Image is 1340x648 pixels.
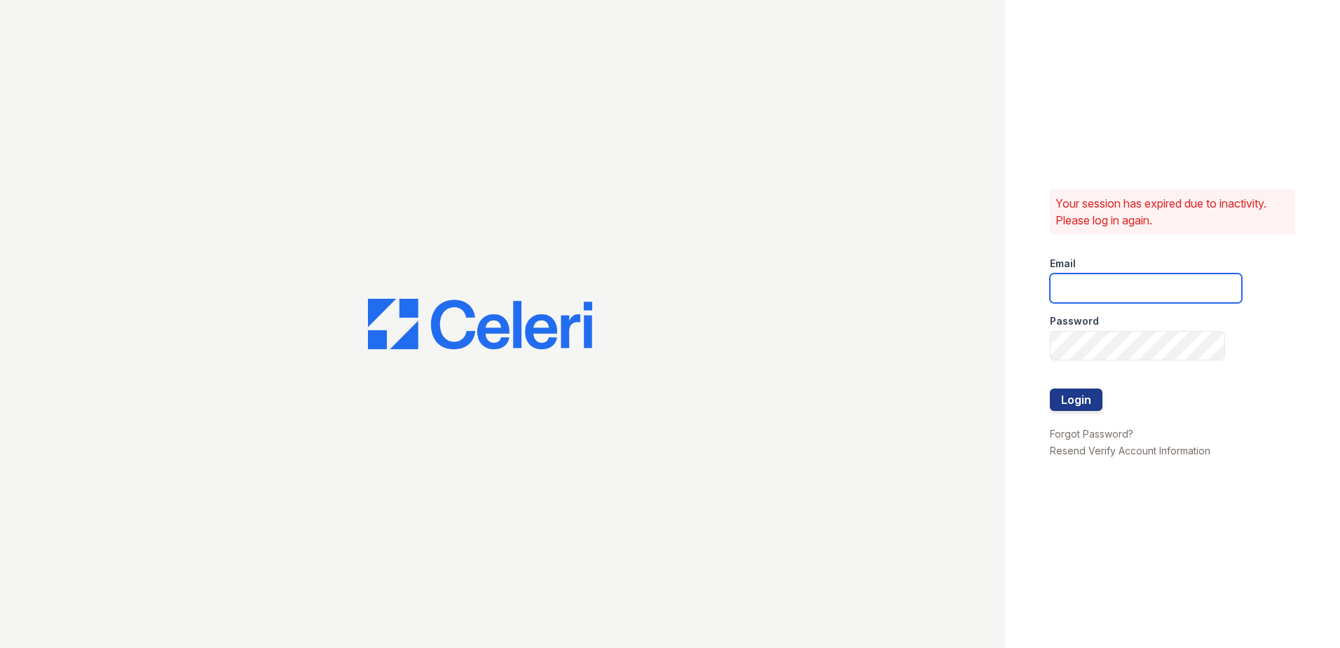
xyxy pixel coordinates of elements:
a: Resend Verify Account Information [1050,445,1210,457]
p: Your session has expired due to inactivity. Please log in again. [1055,195,1290,229]
label: Password [1050,314,1099,328]
button: Login [1050,389,1102,411]
img: CE_Logo_Blue-a8612792a0a2168367f1c8372b55b34899dd931a85d93a1a3d3e32e68fde9ad4.png [368,299,592,349]
label: Email [1050,257,1076,271]
a: Forgot Password? [1050,428,1133,440]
